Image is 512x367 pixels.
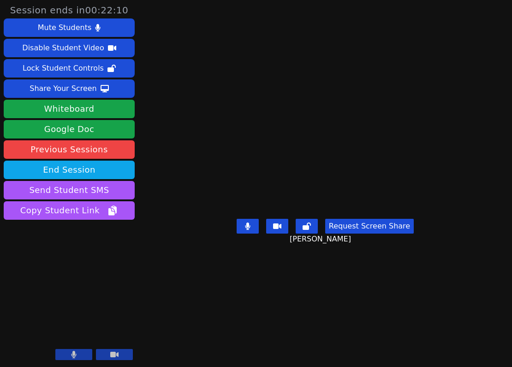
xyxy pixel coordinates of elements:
[30,81,97,96] div: Share Your Screen
[4,181,135,199] button: Send Student SMS
[10,4,129,17] span: Session ends in
[4,100,135,118] button: Whiteboard
[23,61,104,76] div: Lock Student Controls
[4,79,135,98] button: Share Your Screen
[22,41,104,55] div: Disable Student Video
[20,204,118,217] span: Copy Student Link
[4,140,135,159] a: Previous Sessions
[4,120,135,138] a: Google Doc
[4,59,135,78] button: Lock Student Controls
[4,201,135,220] button: Copy Student Link
[4,39,135,57] button: Disable Student Video
[4,18,135,37] button: Mute Students
[4,161,135,179] button: End Session
[325,219,414,234] button: Request Screen Share
[38,20,91,35] div: Mute Students
[85,5,129,16] time: 00:22:10
[290,234,353,245] span: [PERSON_NAME]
